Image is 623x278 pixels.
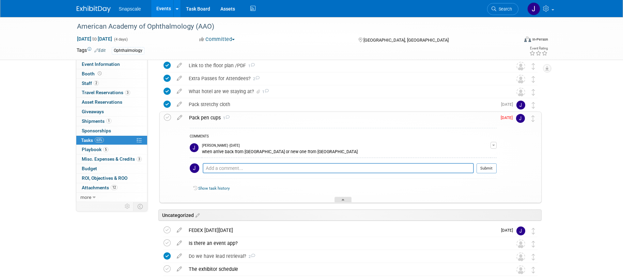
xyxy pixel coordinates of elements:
[82,81,99,86] span: Staff
[524,36,531,42] img: Format-Inperson.png
[82,166,97,171] span: Budget
[82,99,122,105] span: Asset Reservations
[516,252,525,261] img: Unassigned
[76,164,147,173] a: Budget
[516,62,525,71] img: Unassigned
[173,88,185,94] a: edit
[82,71,103,76] span: Booth
[202,148,490,155] div: when arrive back from [GEOGRAPHIC_DATA] or new one from [GEOGRAPHIC_DATA]
[532,76,535,83] i: Move task
[190,133,497,141] div: COMMENTS
[76,136,147,145] a: Tasks63%
[532,37,548,42] div: In-Person
[76,183,147,192] a: Attachments12
[532,228,535,234] i: Move task
[185,60,503,71] div: Link to the floor plan /PDF
[185,250,503,262] div: Do we have lead retrieval?
[125,90,130,95] span: 3
[185,99,497,110] div: Pack stretchy cloth
[246,64,255,68] span: 1
[501,228,516,233] span: [DATE]
[516,226,525,235] img: Jennifer Benedict
[246,254,255,259] span: 2
[221,116,230,120] span: 1
[82,128,111,133] span: Sponsorships
[82,156,142,162] span: Misc. Expenses & Credits
[516,265,525,274] img: Unassigned
[173,253,185,259] a: edit
[76,79,147,88] a: Staff2
[173,62,185,69] a: edit
[82,109,104,114] span: Giveaways
[173,227,185,233] a: edit
[82,147,108,152] span: Playbook
[516,114,525,123] img: Jennifer Benedict
[111,185,118,190] span: 12
[185,224,497,236] div: FEDEX [DATE][DATE]
[478,35,548,46] div: Event Format
[173,75,185,82] a: edit
[516,75,525,84] img: Unassigned
[501,102,516,107] span: [DATE]
[82,90,130,95] span: Travel Reservations
[75,20,508,33] div: American Academy of Ophthalmology (AAO)
[81,137,104,143] span: Tasks
[487,3,518,15] a: Search
[202,143,240,148] span: [PERSON_NAME] - [DATE]
[516,239,525,248] img: Unassigned
[251,77,260,81] span: 2
[119,6,141,12] span: Snapscale
[185,86,503,97] div: What hotel are we staying at?
[113,37,128,42] span: (4 days)
[173,240,185,246] a: edit
[477,163,497,174] button: Submit
[532,63,535,70] i: Move task
[190,163,199,173] img: Jennifer Benedict
[76,98,147,107] a: Asset Reservations
[82,185,118,190] span: Attachments
[95,137,104,143] span: 63%
[198,186,230,191] a: Show task history
[532,267,535,273] i: Move task
[76,126,147,135] a: Sponsorships
[531,115,535,122] i: Move task
[96,71,103,76] span: Booth not reserved yet
[76,174,147,183] a: ROI, Objectives & ROO
[532,102,535,108] i: Move task
[80,194,91,200] span: more
[94,48,106,53] a: Edit
[133,202,147,211] td: Toggle Event Tabs
[194,211,200,218] a: Edit sections
[185,73,503,84] div: Extra Passes for Attendees?
[77,6,111,13] img: ExhibitDay
[158,209,542,221] div: Uncategorized
[76,145,147,154] a: Playbook5
[122,202,134,211] td: Personalize Event Tab Strip
[103,147,108,152] span: 5
[363,38,449,43] span: [GEOGRAPHIC_DATA], [GEOGRAPHIC_DATA]
[77,36,112,42] span: [DATE] [DATE]
[82,118,111,124] span: Shipments
[76,88,147,97] a: Travel Reservations3
[77,47,106,55] td: Tags
[532,89,535,96] i: Move task
[516,88,525,97] img: Unassigned
[173,101,185,107] a: edit
[76,155,147,164] a: Misc. Expenses & Credits3
[82,175,127,181] span: ROI, Objectives & ROO
[76,69,147,78] a: Booth
[112,47,144,54] div: Ophthalmology
[190,143,199,152] img: Jennifer Benedict
[137,157,142,162] span: 3
[173,266,185,272] a: edit
[82,61,120,67] span: Event Information
[527,2,540,15] img: Jennifer Benedict
[106,118,111,123] span: 1
[76,193,147,202] a: more
[261,90,269,94] span: 1
[532,254,535,260] i: Move task
[94,81,99,86] span: 2
[197,36,237,43] button: Committed
[186,112,497,123] div: Pack pen cups
[76,60,147,69] a: Event Information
